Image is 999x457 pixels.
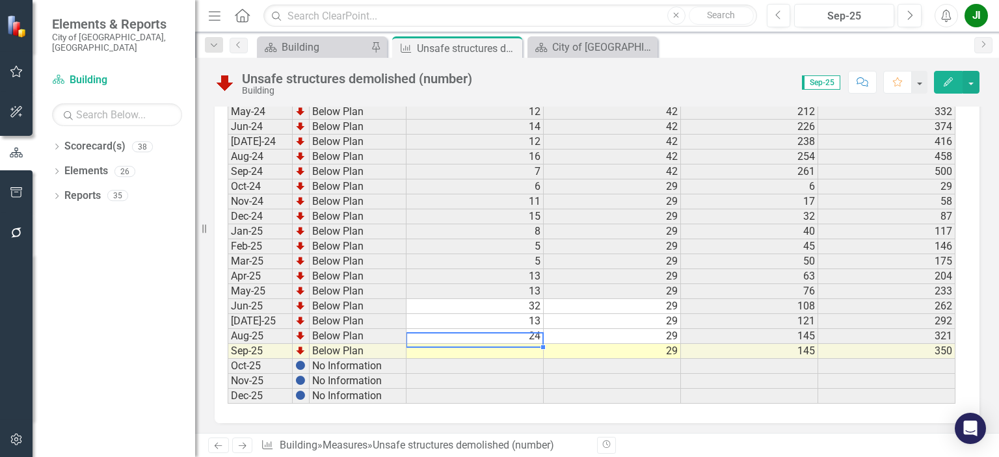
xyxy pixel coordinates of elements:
img: TnMDeAgwAPMxUmUi88jYAAAAAElFTkSuQmCC [295,270,306,281]
td: Below Plan [310,269,406,284]
span: Search [707,10,735,20]
td: 29 [544,194,681,209]
td: 29 [544,239,681,254]
td: 29 [544,269,681,284]
td: 11 [406,194,544,209]
td: 6 [681,179,818,194]
td: [DATE]-25 [228,314,293,329]
td: Below Plan [310,179,406,194]
div: City of [GEOGRAPHIC_DATA] [552,39,654,55]
td: Below Plan [310,164,406,179]
a: Building [260,39,367,55]
td: 29 [544,284,681,299]
td: 145 [681,329,818,344]
a: Reports [64,189,101,203]
td: [DATE]-24 [228,135,293,150]
div: 26 [114,166,135,177]
td: Oct-24 [228,179,293,194]
a: Building [52,73,182,88]
img: TnMDeAgwAPMxUmUi88jYAAAAAElFTkSuQmCC [295,255,306,266]
td: 238 [681,135,818,150]
td: 146 [818,239,955,254]
td: 40 [681,224,818,239]
div: 38 [132,141,153,152]
td: 42 [544,135,681,150]
td: 12 [406,105,544,120]
div: Building [282,39,367,55]
td: 42 [544,105,681,120]
td: Below Plan [310,314,406,329]
td: 212 [681,105,818,120]
td: 175 [818,254,955,269]
td: 374 [818,120,955,135]
td: 76 [681,284,818,299]
a: Elements [64,164,108,179]
td: Below Plan [310,239,406,254]
td: 29 [544,224,681,239]
td: 32 [406,299,544,314]
td: 6 [406,179,544,194]
td: Below Plan [310,224,406,239]
td: Below Plan [310,284,406,299]
td: 58 [818,194,955,209]
td: 5 [406,239,544,254]
td: 117 [818,224,955,239]
td: 121 [681,314,818,329]
td: No Information [310,389,406,404]
img: BgCOk07PiH71IgAAAABJRU5ErkJggg== [295,375,306,385]
td: 29 [544,314,681,329]
td: 321 [818,329,955,344]
td: 14 [406,120,544,135]
a: Measures [323,439,367,451]
td: 29 [544,344,681,359]
td: 29 [544,179,681,194]
td: 45 [681,239,818,254]
td: Below Plan [310,150,406,164]
td: No Information [310,374,406,389]
a: Scorecard(s) [64,139,126,154]
img: TnMDeAgwAPMxUmUi88jYAAAAAElFTkSuQmCC [295,330,306,341]
small: City of [GEOGRAPHIC_DATA], [GEOGRAPHIC_DATA] [52,32,182,53]
td: Oct-25 [228,359,293,374]
td: 5 [406,254,544,269]
img: TnMDeAgwAPMxUmUi88jYAAAAAElFTkSuQmCC [295,136,306,146]
td: 500 [818,164,955,179]
td: 458 [818,150,955,164]
img: TnMDeAgwAPMxUmUi88jYAAAAAElFTkSuQmCC [295,106,306,116]
img: TnMDeAgwAPMxUmUi88jYAAAAAElFTkSuQmCC [295,300,306,311]
td: Jun-24 [228,120,293,135]
td: 29 [544,254,681,269]
td: 63 [681,269,818,284]
td: Dec-24 [228,209,293,224]
div: Sep-25 [799,8,890,24]
td: 29 [544,329,681,344]
td: Mar-25 [228,254,293,269]
div: Open Intercom Messenger [955,413,986,444]
img: BgCOk07PiH71IgAAAABJRU5ErkJggg== [295,360,306,371]
td: 42 [544,150,681,164]
td: 42 [544,164,681,179]
td: 350 [818,344,955,359]
td: Below Plan [310,209,406,224]
td: 261 [681,164,818,179]
td: 292 [818,314,955,329]
td: May-25 [228,284,293,299]
td: 12 [406,135,544,150]
td: Jun-25 [228,299,293,314]
td: Sep-24 [228,164,293,179]
td: Below Plan [310,299,406,314]
td: No Information [310,359,406,374]
td: 8 [406,224,544,239]
td: Below Plan [310,254,406,269]
input: Search ClearPoint... [263,5,756,27]
img: TnMDeAgwAPMxUmUi88jYAAAAAElFTkSuQmCC [295,285,306,296]
td: 24 [406,329,544,344]
td: 29 [544,299,681,314]
div: Unsafe structures demolished (number) [373,439,554,451]
a: City of [GEOGRAPHIC_DATA] [531,39,654,55]
a: Building [280,439,317,451]
td: Sep-25 [228,344,293,359]
td: 17 [681,194,818,209]
td: 254 [681,150,818,164]
td: 13 [406,284,544,299]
